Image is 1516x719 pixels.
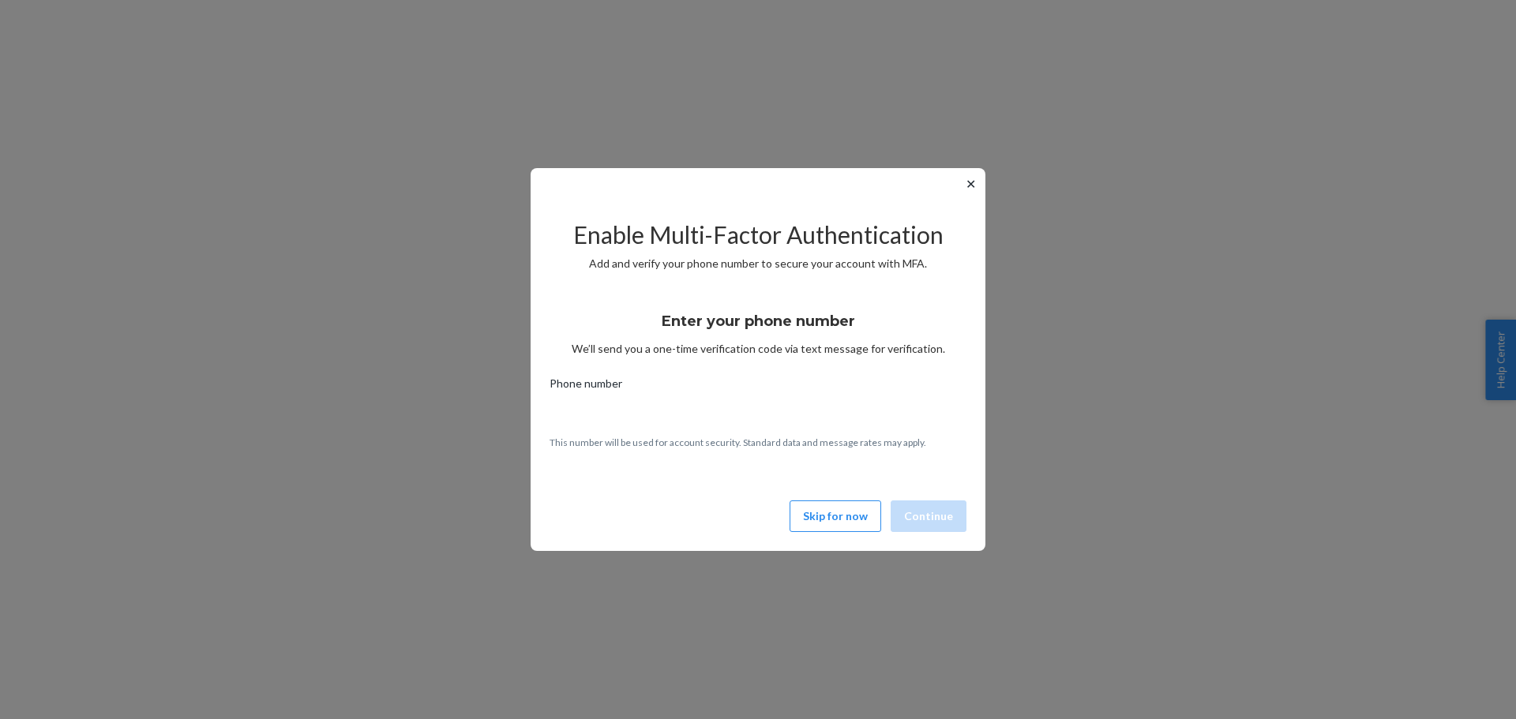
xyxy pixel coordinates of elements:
[550,376,622,398] span: Phone number
[662,311,855,331] h3: Enter your phone number
[963,174,979,193] button: ✕
[550,298,966,357] div: We’ll send you a one-time verification code via text message for verification.
[550,256,966,271] p: Add and verify your phone number to secure your account with MFA.
[790,500,881,532] button: Skip for now
[891,500,966,532] button: Continue
[550,222,966,248] h2: Enable Multi-Factor Authentication
[550,436,966,449] p: This number will be used for account security. Standard data and message rates may apply.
